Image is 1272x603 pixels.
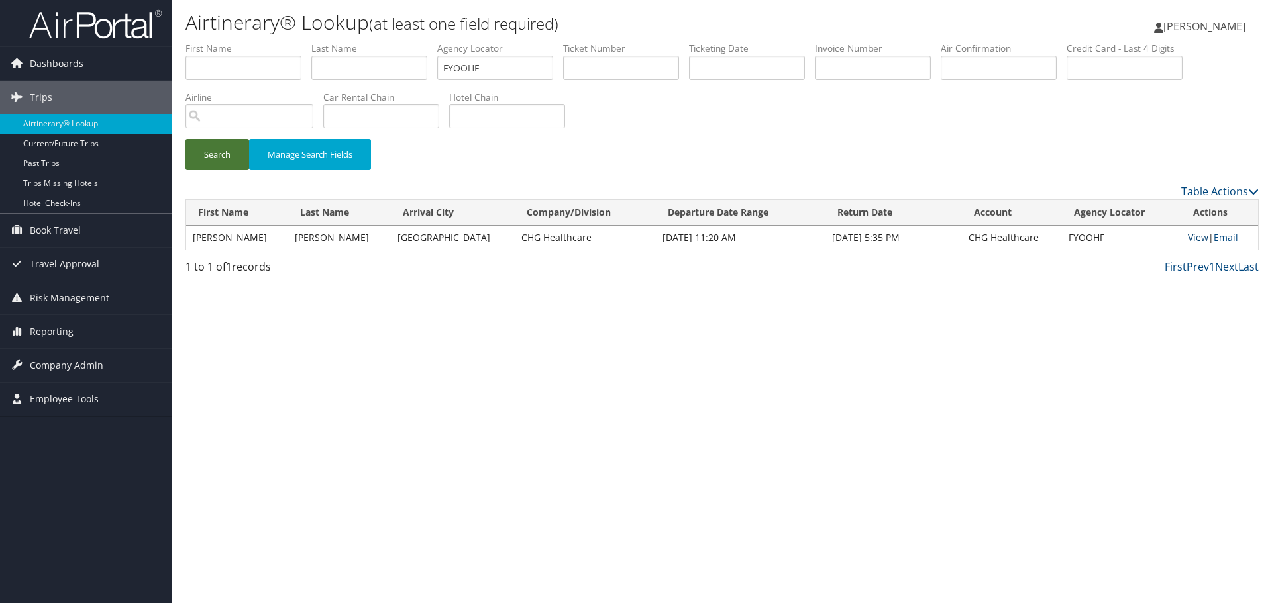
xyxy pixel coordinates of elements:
[1187,259,1209,274] a: Prev
[1209,259,1215,274] a: 1
[815,42,941,55] label: Invoice Number
[185,139,249,170] button: Search
[185,259,439,281] div: 1 to 1 of records
[391,226,515,250] td: [GEOGRAPHIC_DATA]
[186,226,288,250] td: [PERSON_NAME]
[30,248,99,281] span: Travel Approval
[1062,226,1181,250] td: FYOOHF
[941,42,1067,55] label: Air Confirmation
[1238,259,1259,274] a: Last
[369,13,558,34] small: (at least one field required)
[30,47,83,80] span: Dashboards
[1181,200,1258,226] th: Actions
[311,42,437,55] label: Last Name
[563,42,689,55] label: Ticket Number
[962,200,1062,226] th: Account: activate to sort column ascending
[30,214,81,247] span: Book Travel
[515,226,656,250] td: CHG Healthcare
[30,383,99,416] span: Employee Tools
[30,315,74,348] span: Reporting
[30,349,103,382] span: Company Admin
[29,9,162,40] img: airportal-logo.png
[515,200,656,226] th: Company/Division
[1181,184,1259,199] a: Table Actions
[1165,259,1187,274] a: First
[30,81,52,114] span: Trips
[656,200,825,226] th: Departure Date Range: activate to sort column ascending
[437,42,563,55] label: Agency Locator
[288,200,390,226] th: Last Name: activate to sort column ascending
[288,226,390,250] td: [PERSON_NAME]
[825,200,962,226] th: Return Date: activate to sort column ascending
[962,226,1062,250] td: CHG Healthcare
[1067,42,1192,55] label: Credit Card - Last 4 Digits
[1062,200,1181,226] th: Agency Locator: activate to sort column ascending
[185,9,901,36] h1: Airtinerary® Lookup
[186,200,288,226] th: First Name: activate to sort column ascending
[1181,226,1258,250] td: |
[323,91,449,104] label: Car Rental Chain
[249,139,371,170] button: Manage Search Fields
[825,226,962,250] td: [DATE] 5:35 PM
[689,42,815,55] label: Ticketing Date
[30,281,109,314] span: Risk Management
[226,259,232,274] span: 1
[1188,231,1208,244] a: View
[1154,7,1259,46] a: [PERSON_NAME]
[1214,231,1238,244] a: Email
[1215,259,1238,274] a: Next
[391,200,515,226] th: Arrival City: activate to sort column ascending
[185,42,311,55] label: First Name
[656,226,825,250] td: [DATE] 11:20 AM
[1163,19,1245,34] span: [PERSON_NAME]
[449,91,575,104] label: Hotel Chain
[185,91,323,104] label: Airline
